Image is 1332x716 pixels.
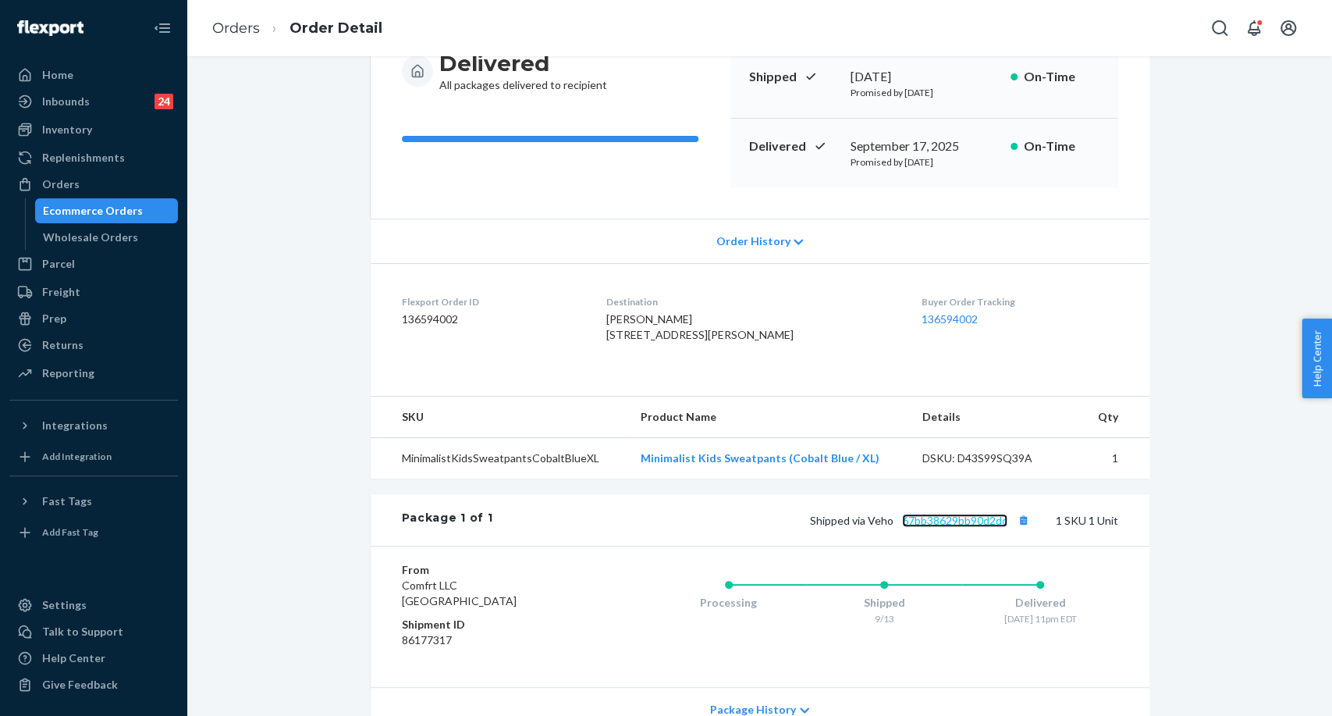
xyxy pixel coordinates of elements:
[9,593,178,618] a: Settings
[9,333,178,358] a: Returns
[962,595,1118,611] div: Delivered
[43,203,143,219] div: Ecommerce Orders
[922,451,1068,466] div: DSKU: D43S99SQ39A
[42,624,123,639] div: Talk to Support
[651,595,807,611] div: Processing
[439,49,607,77] h3: Delivered
[749,137,838,155] p: Delivered
[42,337,83,353] div: Returns
[42,122,92,137] div: Inventory
[35,198,179,223] a: Ecommerce Orders
[35,225,179,250] a: Wholesale Orders
[42,418,108,433] div: Integrations
[31,11,87,25] span: Support
[851,155,998,169] p: Promised by [DATE]
[1238,12,1270,44] button: Open notifications
[402,562,588,578] dt: From
[9,62,178,87] a: Home
[371,438,628,479] td: MinimalistKidsSweatpantsCobaltBlueXL
[9,172,178,197] a: Orders
[42,67,73,83] div: Home
[155,94,173,109] div: 24
[1273,12,1304,44] button: Open account menu
[9,619,178,644] button: Talk to Support
[42,311,66,326] div: Prep
[606,312,794,341] span: [PERSON_NAME] [STREET_ADDRESS][PERSON_NAME]
[402,617,588,632] dt: Shipment ID
[9,280,178,305] a: Freight
[1081,438,1149,479] td: 1
[1204,12,1235,44] button: Open Search Box
[9,646,178,671] a: Help Center
[9,444,178,469] a: Add Integration
[9,361,178,386] a: Reporting
[9,251,178,276] a: Parcel
[1024,137,1099,155] p: On-Time
[42,450,112,463] div: Add Integration
[909,397,1081,438] th: Details
[9,145,178,170] a: Replenishments
[212,20,260,37] a: Orders
[402,312,582,327] dd: 136594002
[42,650,105,666] div: Help Center
[9,672,178,697] button: Give Feedback
[402,295,582,308] dt: Flexport Order ID
[43,230,138,245] div: Wholesale Orders
[9,117,178,142] a: Inventory
[42,597,87,613] div: Settings
[902,514,1007,527] a: 67bb38629bb90d2dc
[42,493,92,509] div: Fast Tags
[627,397,909,438] th: Product Name
[9,89,178,114] a: Inbounds24
[9,413,178,438] button: Integrations
[9,306,178,331] a: Prep
[9,520,178,545] a: Add Fast Tag
[17,20,83,36] img: Flexport logo
[42,150,125,166] div: Replenishments
[42,525,98,539] div: Add Fast Tag
[200,5,395,52] ol: breadcrumbs
[42,677,118,693] div: Give Feedback
[1014,510,1034,530] button: Copy tracking number
[402,510,493,530] div: Package 1 of 1
[749,68,838,86] p: Shipped
[1024,68,1099,86] p: On-Time
[289,20,382,37] a: Order Detail
[922,312,978,326] a: 136594002
[716,233,790,249] span: Order History
[606,295,897,308] dt: Destination
[492,510,1117,530] div: 1 SKU 1 Unit
[851,86,998,99] p: Promised by [DATE]
[640,451,879,465] a: Minimalist Kids Sweatpants (Cobalt Blue / XL)
[1302,319,1332,398] button: Help Center
[371,397,628,438] th: SKU
[147,12,178,44] button: Close Navigation
[42,284,80,300] div: Freight
[851,137,998,155] div: September 17, 2025
[402,632,588,648] dd: 86177317
[806,612,962,625] div: 9/13
[1081,397,1149,438] th: Qty
[42,176,80,192] div: Orders
[42,365,94,381] div: Reporting
[962,612,1118,625] div: [DATE] 11pm EDT
[42,94,90,109] div: Inbounds
[922,295,1118,308] dt: Buyer Order Tracking
[810,514,1034,527] span: Shipped via Veho
[9,489,178,514] button: Fast Tags
[439,49,607,93] div: All packages delivered to recipient
[402,579,517,607] span: Comfrt LLC [GEOGRAPHIC_DATA]
[42,256,75,272] div: Parcel
[806,595,962,611] div: Shipped
[851,68,998,86] div: [DATE]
